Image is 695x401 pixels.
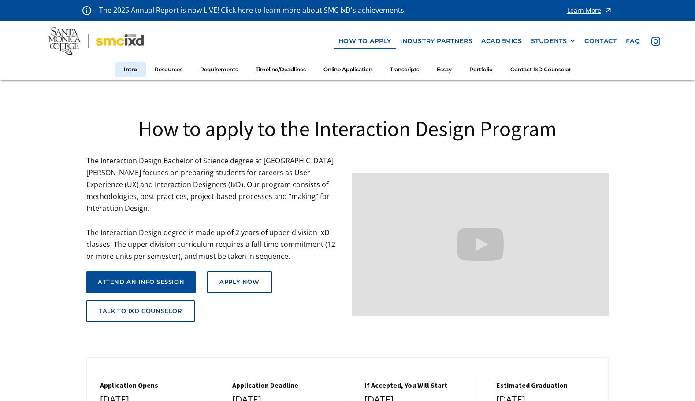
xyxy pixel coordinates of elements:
[219,279,259,286] div: Apply Now
[580,33,621,49] a: contact
[48,27,143,55] img: Santa Monica College - SMC IxD logo
[86,115,609,142] h1: How to apply to the Interaction Design Program
[247,62,315,78] a: Timeline/Deadlines
[604,4,613,16] img: icon - arrow - alert
[86,271,196,293] a: attend an info session
[428,62,461,78] a: Essay
[315,62,381,78] a: Online Application
[381,62,428,78] a: Transcripts
[146,62,191,78] a: Resources
[621,33,645,49] a: faq
[86,155,343,263] p: The Interaction Design Bachelor of Science degree at [GEOGRAPHIC_DATA][PERSON_NAME] focuses on pr...
[531,37,576,45] div: STUDENTS
[82,6,91,15] img: icon - information - alert
[531,37,567,45] div: STUDENTS
[207,271,271,293] a: Apply Now
[477,33,526,49] a: Academics
[86,300,195,322] a: talk to ixd counselor
[567,4,613,16] a: Learn More
[115,62,146,78] a: Intro
[352,173,609,316] iframe: Design your future with a Bachelor's Degree in Interaction Design from Santa Monica College
[98,279,184,286] div: attend an info session
[502,62,580,78] a: Contact IxD Counselor
[496,381,599,390] h5: estimated graduation
[99,308,182,315] div: talk to ixd counselor
[191,62,247,78] a: Requirements
[100,381,203,390] h5: Application Opens
[364,381,467,390] h5: If Accepted, You Will Start
[567,7,601,14] div: Learn More
[334,33,396,49] a: how to apply
[651,37,660,46] img: icon - instagram
[396,33,477,49] a: industry partners
[99,4,407,16] p: The 2025 Annual Report is now LIVE! Click here to learn more about SMC IxD's achievements!
[461,62,502,78] a: Portfolio
[232,381,335,390] h5: Application Deadline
